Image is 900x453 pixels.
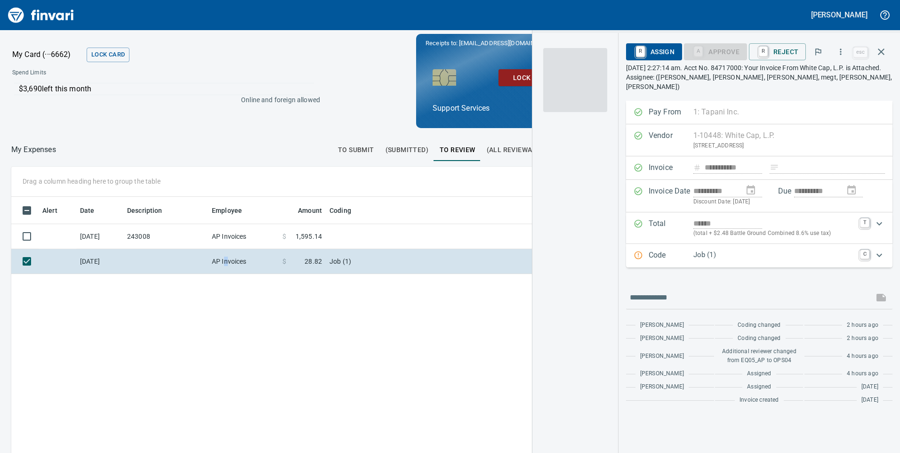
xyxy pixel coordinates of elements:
[386,144,428,156] span: (Submitted)
[847,321,878,330] span: 2 hours ago
[830,41,851,62] button: More
[759,46,768,57] a: R
[127,205,175,216] span: Description
[298,205,322,216] span: Amount
[860,218,869,227] a: T
[720,347,798,366] span: Additional reviewer changed from EQ05_AP to OPS04
[640,352,684,361] span: [PERSON_NAME]
[847,352,878,361] span: 4 hours ago
[739,396,779,405] span: Invoice created
[808,41,828,62] button: Flag
[640,382,684,392] span: [PERSON_NAME]
[127,205,162,216] span: Description
[23,177,161,186] p: Drag a column heading here to group the table
[640,321,684,330] span: [PERSON_NAME]
[847,334,878,343] span: 2 hours ago
[11,144,56,155] nav: breadcrumb
[296,232,322,241] span: 1,595.14
[11,144,56,155] p: My Expenses
[749,43,806,60] button: RReject
[286,205,322,216] span: Amount
[649,218,693,238] p: Total
[506,72,557,84] span: Lock Card
[747,369,771,379] span: Assigned
[498,69,564,87] button: Lock Card
[870,286,892,309] span: This records your message into the invoice and notifies anyone mentioned
[634,44,675,60] span: Assign
[684,47,747,55] div: Job required
[626,244,892,267] div: Expand
[640,334,684,343] span: [PERSON_NAME]
[860,250,869,259] a: C
[861,396,878,405] span: [DATE]
[738,334,780,343] span: Coding changed
[693,229,854,238] p: (total + $2.48 Battle Ground Combined 8.6% use tax)
[861,382,878,392] span: [DATE]
[809,8,870,22] button: [PERSON_NAME]
[76,249,123,274] td: [DATE]
[636,46,645,57] a: R
[693,250,854,260] p: Job (1)
[80,205,95,216] span: Date
[747,382,771,392] span: Assigned
[6,4,76,26] img: Finvari
[426,39,571,48] p: Receipts to:
[847,369,878,379] span: 4 hours ago
[305,257,322,266] span: 28.82
[12,49,83,60] p: My Card (···6662)
[458,39,557,48] span: [EMAIL_ADDRESS][DOMAIN_NAME]
[19,83,314,95] p: $3,690 left this month
[756,44,798,60] span: Reject
[649,250,693,262] p: Code
[212,205,254,216] span: Employee
[487,144,547,156] span: (All Reviewable)
[626,212,892,244] div: Expand
[42,205,70,216] span: Alert
[329,205,363,216] span: Coding
[326,249,561,274] td: Job (1)
[12,68,182,78] span: Spend Limits
[626,63,892,91] p: [DATE] 2:27:14 am. Acct No. 84717000: Your Invoice From White Cap, L.P. is Attached. Assignee: ([...
[42,205,57,216] span: Alert
[738,321,780,330] span: Coding changed
[80,205,107,216] span: Date
[433,103,564,114] p: Support Services
[329,205,351,216] span: Coding
[851,40,892,63] span: Close invoice
[853,47,868,57] a: esc
[212,205,242,216] span: Employee
[440,144,475,156] span: To Review
[91,49,125,60] span: Lock Card
[282,232,286,241] span: $
[811,10,868,20] h5: [PERSON_NAME]
[208,224,279,249] td: AP Invoices
[5,95,320,105] p: Online and foreign allowed
[626,43,682,60] button: RAssign
[338,144,374,156] span: To Submit
[87,48,129,62] button: Lock Card
[208,249,279,274] td: AP Invoices
[640,369,684,379] span: [PERSON_NAME]
[123,224,208,249] td: 243008
[76,224,123,249] td: [DATE]
[282,257,286,266] span: $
